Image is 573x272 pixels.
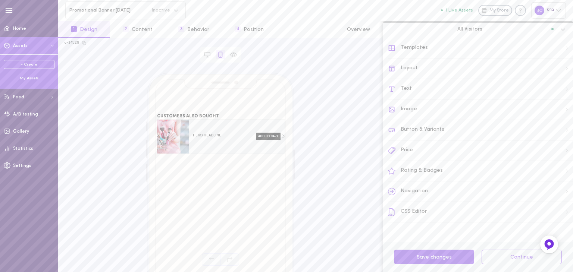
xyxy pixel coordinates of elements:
button: 4Position [222,21,276,38]
div: חץ שמאלה [157,120,160,154]
a: My Store [478,5,512,16]
div: Text [388,79,573,99]
span: HERO HEADLINE [193,133,253,138]
div: Navigation [388,181,573,202]
span: 1 [71,26,77,32]
div: Knowledge center [515,5,526,16]
span: 4 [235,26,241,32]
div: Price [388,140,573,161]
span: Assets [13,44,28,48]
button: Overview [334,21,383,38]
span: Inactive [147,8,170,13]
a: + Create [4,60,54,69]
span: Promotional Banner [DATE] [69,7,147,13]
span: 3 [178,26,184,32]
div: My Assets [4,76,54,81]
span: A/B testing [13,112,38,117]
span: 2 [123,26,129,32]
span: Statistics [13,146,33,151]
div: Layout [388,58,573,79]
div: c-34529 [65,40,79,45]
span: Feed [13,95,24,99]
div: Templates [388,38,573,58]
div: חץ ימינה [282,120,285,154]
button: Continue [482,250,562,264]
button: 1 Live Assets [441,8,473,13]
img: Feedback Button [544,239,555,250]
span: Home [13,26,26,31]
h2: CUSTOMERS ALSO BOUGHT [157,114,285,119]
span: Redo [220,253,239,266]
span: Settings [13,164,31,168]
button: 1Design [58,21,110,38]
div: Image [388,99,573,120]
span: All Visitors [457,26,482,32]
span: ADD TO CART [256,133,281,140]
span: Gallery [13,129,29,134]
button: 3Behavior [166,21,222,38]
div: Button & Variants [388,120,573,140]
div: Rating & Badges [388,161,573,181]
button: 2Content [110,21,165,38]
div: ברט [531,2,566,18]
span: My Store [489,7,509,14]
button: Save changes [394,250,474,264]
div: CSS Editor [388,202,573,222]
a: 1 Live Assets [441,8,478,13]
span: Undo [202,253,220,266]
